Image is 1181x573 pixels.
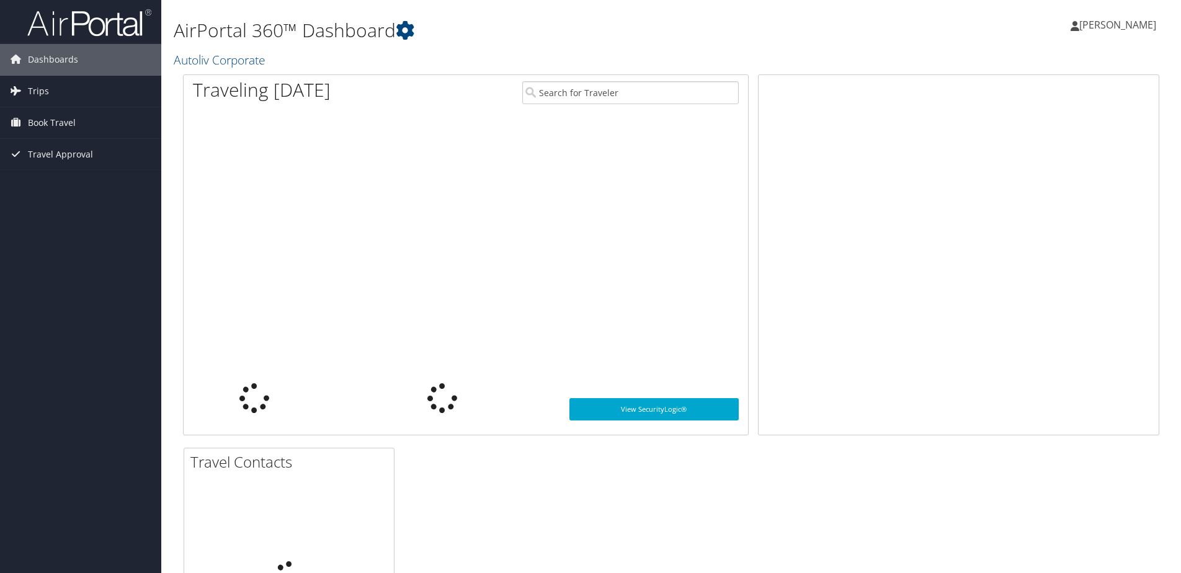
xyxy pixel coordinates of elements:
h1: Traveling [DATE] [193,77,331,103]
h1: AirPortal 360™ Dashboard [174,17,837,43]
input: Search for Traveler [522,81,739,104]
span: Trips [28,76,49,107]
img: airportal-logo.png [27,8,151,37]
a: View SecurityLogic® [569,398,739,420]
h2: Travel Contacts [190,451,394,473]
span: Book Travel [28,107,76,138]
span: Dashboards [28,44,78,75]
span: [PERSON_NAME] [1079,18,1156,32]
a: Autoliv Corporate [174,51,269,68]
span: Travel Approval [28,139,93,170]
a: [PERSON_NAME] [1071,6,1169,43]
